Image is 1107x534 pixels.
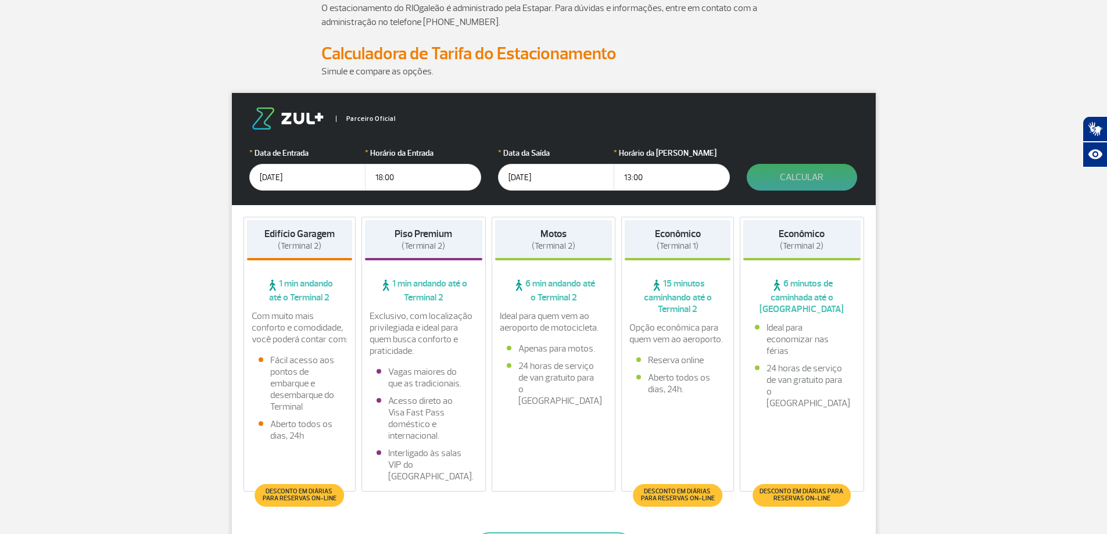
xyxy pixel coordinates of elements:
li: Fácil acesso aos pontos de embarque e desembarque do Terminal [259,354,341,413]
p: Ideal para quem vem ao aeroporto de motocicleta. [500,310,608,334]
p: Simule e compare as opções. [321,64,786,78]
img: logo-zul.png [249,107,326,130]
span: (Terminal 2) [278,241,321,252]
span: (Terminal 2) [780,241,823,252]
label: Data da Saída [498,147,614,159]
span: (Terminal 2) [532,241,575,252]
label: Data de Entrada [249,147,366,159]
li: Acesso direto ao Visa Fast Pass doméstico e internacional. [377,395,471,442]
span: 15 minutos caminhando até o Terminal 2 [625,278,730,315]
button: Calcular [747,164,857,191]
li: Ideal para economizar nas férias [755,322,849,357]
h2: Calculadora de Tarifa do Estacionamento [321,43,786,64]
strong: Edifício Garagem [264,228,335,240]
span: 6 minutos de caminhada até o [GEOGRAPHIC_DATA] [743,278,861,315]
li: 24 horas de serviço de van gratuito para o [GEOGRAPHIC_DATA] [507,360,601,407]
label: Horário da [PERSON_NAME] [614,147,730,159]
button: Abrir tradutor de língua de sinais. [1083,116,1107,142]
strong: Econômico [655,228,701,240]
li: 24 horas de serviço de van gratuito para o [GEOGRAPHIC_DATA] [755,363,849,409]
li: Aberto todos os dias, 24h [259,418,341,442]
p: Com muito mais conforto e comodidade, você poderá contar com: [252,310,348,345]
li: Aberto todos os dias, 24h. [636,372,719,395]
p: O estacionamento do RIOgaleão é administrado pela Estapar. Para dúvidas e informações, entre em c... [321,1,786,29]
li: Reserva online [636,354,719,366]
input: hh:mm [614,164,730,191]
span: 1 min andando até o Terminal 2 [365,278,482,303]
label: Horário da Entrada [365,147,481,159]
span: Parceiro Oficial [336,116,396,122]
div: Plugin de acessibilidade da Hand Talk. [1083,116,1107,167]
span: 1 min andando até o Terminal 2 [247,278,353,303]
span: Desconto em diárias para reservas on-line [758,488,845,502]
input: dd/mm/aaaa [249,164,366,191]
input: hh:mm [365,164,481,191]
p: Exclusivo, com localização privilegiada e ideal para quem busca conforto e praticidade. [370,310,478,357]
li: Interligado às salas VIP do [GEOGRAPHIC_DATA]. [377,447,471,482]
p: Opção econômica para quem vem ao aeroporto. [629,322,726,345]
strong: Econômico [779,228,825,240]
strong: Motos [540,228,567,240]
span: (Terminal 1) [657,241,698,252]
span: Desconto em diárias para reservas on-line [261,488,338,502]
span: 6 min andando até o Terminal 2 [495,278,612,303]
span: Desconto em diárias para reservas on-line [639,488,716,502]
li: Apenas para motos. [507,343,601,354]
strong: Piso Premium [395,228,452,240]
input: dd/mm/aaaa [498,164,614,191]
button: Abrir recursos assistivos. [1083,142,1107,167]
li: Vagas maiores do que as tradicionais. [377,366,471,389]
span: (Terminal 2) [402,241,445,252]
